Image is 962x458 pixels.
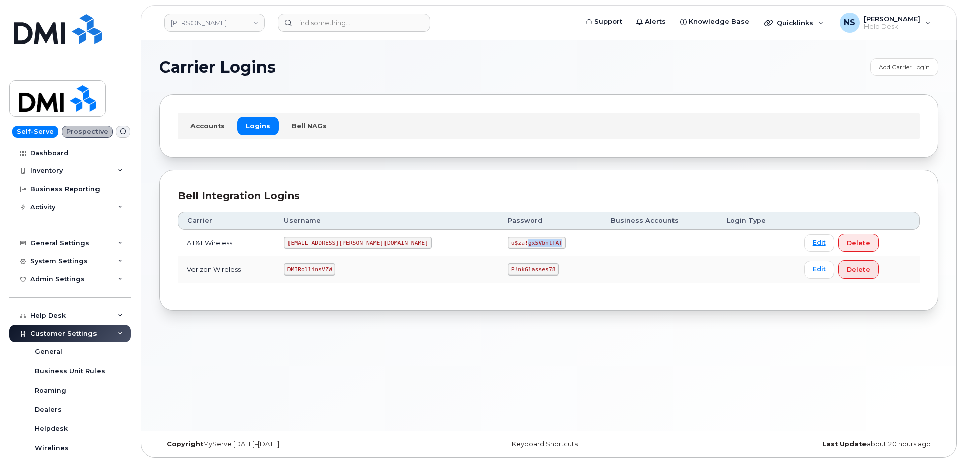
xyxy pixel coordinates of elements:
[870,58,938,76] a: Add Carrier Login
[182,117,233,135] a: Accounts
[178,212,275,230] th: Carrier
[508,263,559,276] code: P!nkGlasses78
[178,189,920,203] div: Bell Integration Logins
[499,212,602,230] th: Password
[237,117,279,135] a: Logins
[838,260,879,279] button: Delete
[847,265,870,274] span: Delete
[159,440,419,448] div: MyServe [DATE]–[DATE]
[159,60,276,75] span: Carrier Logins
[284,263,335,276] code: DMIRollinsVZW
[178,230,275,256] td: AT&T Wireless
[508,237,566,249] code: u$za!gx5VbntTAf
[167,440,203,448] strong: Copyright
[679,440,938,448] div: about 20 hours ago
[178,256,275,283] td: Verizon Wireless
[283,117,335,135] a: Bell NAGs
[275,212,499,230] th: Username
[847,238,870,248] span: Delete
[822,440,867,448] strong: Last Update
[512,440,578,448] a: Keyboard Shortcuts
[804,261,834,279] a: Edit
[838,234,879,252] button: Delete
[284,237,432,249] code: [EMAIL_ADDRESS][PERSON_NAME][DOMAIN_NAME]
[602,212,718,230] th: Business Accounts
[804,234,834,252] a: Edit
[718,212,795,230] th: Login Type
